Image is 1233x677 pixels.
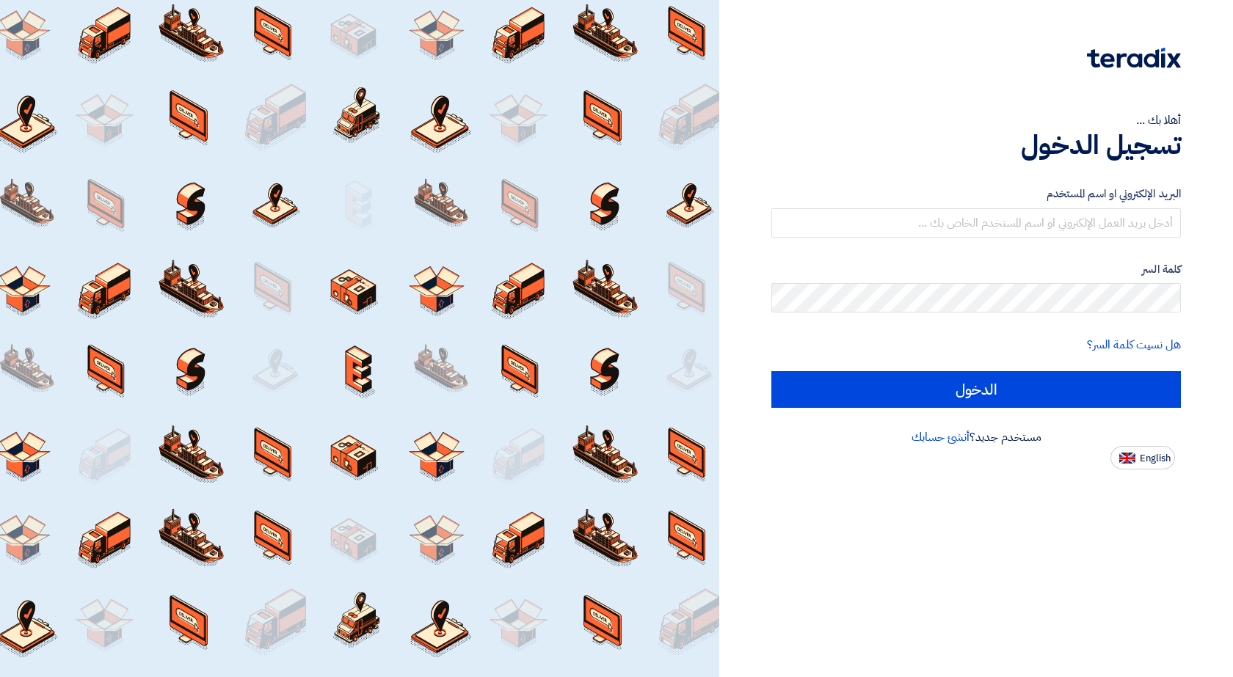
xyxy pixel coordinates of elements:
input: الدخول [771,371,1181,408]
div: أهلا بك ... [771,111,1181,129]
a: أنشئ حسابك [912,428,970,446]
span: English [1140,453,1171,464]
div: مستخدم جديد؟ [771,428,1181,446]
img: Teradix logo [1087,48,1181,68]
a: هل نسيت كلمة السر؟ [1087,336,1181,354]
img: en-US.png [1119,453,1135,464]
label: البريد الإلكتروني او اسم المستخدم [771,186,1181,202]
h1: تسجيل الدخول [771,129,1181,161]
label: كلمة السر [771,261,1181,278]
button: English [1110,446,1175,469]
input: أدخل بريد العمل الإلكتروني او اسم المستخدم الخاص بك ... [771,208,1181,238]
